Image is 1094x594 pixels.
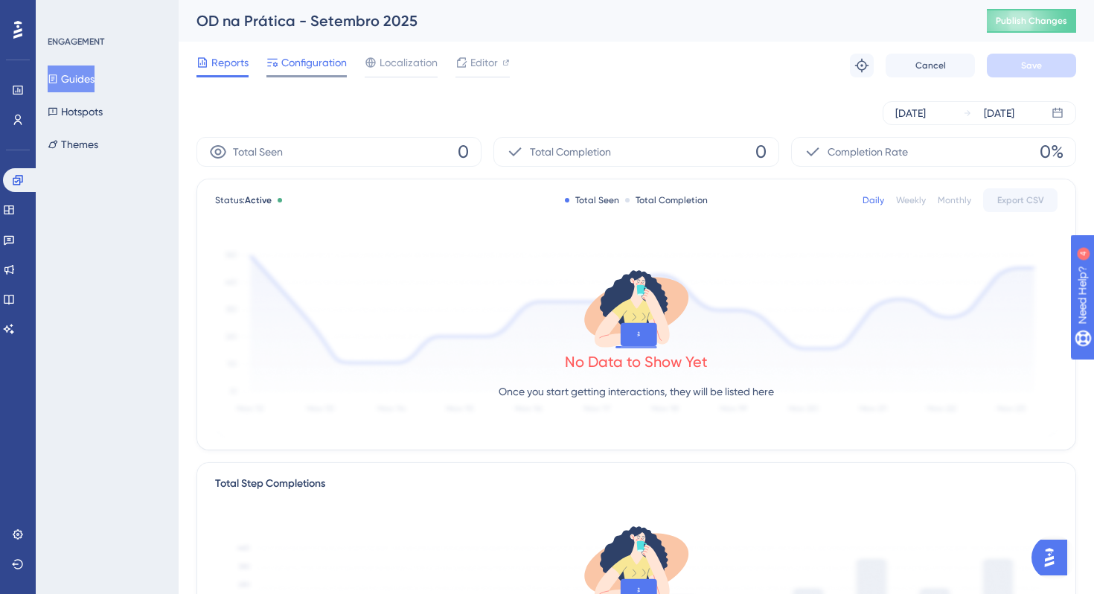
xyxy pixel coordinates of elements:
button: Export CSV [983,188,1058,212]
span: Active [245,195,272,205]
button: Save [987,54,1076,77]
div: 4 [103,7,108,19]
button: Themes [48,131,98,158]
div: Total Seen [565,194,619,206]
span: Cancel [915,60,946,71]
div: [DATE] [984,104,1014,122]
span: 0% [1040,140,1063,164]
div: ENGAGEMENT [48,36,104,48]
div: Total Step Completions [215,475,325,493]
span: Status: [215,194,272,206]
div: OD na Prática - Setembro 2025 [196,10,950,31]
span: Total Seen [233,143,283,161]
div: [DATE] [895,104,926,122]
div: Total Completion [625,194,708,206]
span: Reports [211,54,249,71]
span: Total Completion [530,143,611,161]
span: Completion Rate [828,143,908,161]
span: Need Help? [35,4,93,22]
span: Save [1021,60,1042,71]
iframe: UserGuiding AI Assistant Launcher [1031,535,1076,580]
span: Publish Changes [996,15,1067,27]
button: Publish Changes [987,9,1076,33]
span: Localization [380,54,438,71]
span: Editor [470,54,498,71]
button: Hotspots [48,98,103,125]
span: Export CSV [997,194,1044,206]
p: Once you start getting interactions, they will be listed here [499,383,774,400]
button: Cancel [886,54,975,77]
button: Guides [48,66,95,92]
div: No Data to Show Yet [565,351,708,372]
div: Daily [863,194,884,206]
span: 0 [458,140,469,164]
span: Configuration [281,54,347,71]
span: 0 [755,140,767,164]
div: Weekly [896,194,926,206]
div: Monthly [938,194,971,206]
